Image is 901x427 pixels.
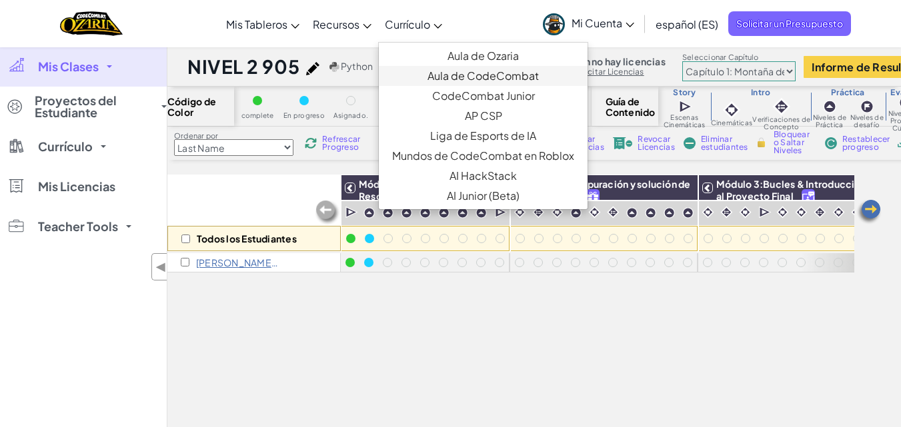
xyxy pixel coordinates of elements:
[306,6,378,42] a: Recursos
[38,220,118,232] span: Teacher Tools
[551,206,564,218] img: IconCinematic.svg
[329,62,339,72] img: python.png
[283,112,325,119] span: En progreso
[174,131,293,141] label: Ordenar por
[333,112,368,119] span: Asignado.
[378,6,449,42] a: Currículo
[379,46,588,66] a: Aula de Ozaria
[572,67,666,77] a: Solicitar Licencias
[810,87,885,98] h3: Práctica
[776,206,789,218] img: IconCinematic.svg
[722,101,741,119] img: IconCinematic.svg
[196,257,279,268] p: Sandra Yamile Quiroga Quiroga
[626,207,638,218] img: IconPracticeLevel.svg
[814,206,826,218] img: IconInteractive.svg
[701,135,748,151] span: Eliminar estudiantes
[856,199,882,225] img: Arrow_Left.png
[572,16,634,30] span: Mi Cuenta
[313,17,359,31] span: Recursos
[314,199,341,226] img: Arrow_Left_Inactive.png
[322,135,363,151] span: Refrescar Progreso
[682,207,694,218] img: IconPracticeLevel.svg
[241,112,274,119] span: complete
[810,114,848,129] span: Niveles de Práctica
[379,66,588,86] a: Aula de CodeCombat
[607,206,620,218] img: IconInteractive.svg
[702,206,714,218] img: IconCinematic.svg
[38,141,93,153] span: Currículo
[848,114,885,129] span: Niveles de desafío
[851,206,864,218] img: IconInteractive.svg
[567,135,604,151] span: Aplicar Licencias
[832,206,845,218] img: IconCinematic.svg
[752,116,810,131] span: Verificaciones de Concepto
[645,207,656,218] img: IconPracticeLevel.svg
[476,207,487,218] img: IconPracticeLevel.svg
[60,10,122,37] img: Home
[532,206,545,218] img: IconInteractive.svg
[379,146,588,166] a: Mundos de CodeCombat en Roblox
[341,60,373,72] span: Python
[536,3,641,45] a: Mi Cuenta
[588,206,601,218] img: IconCinematic.svg
[860,100,874,113] img: IconChallengeLevel.svg
[385,17,430,31] span: Currículo
[197,233,297,244] p: Todos los Estudiantes
[379,166,588,186] a: AI HackStack
[759,206,772,219] img: IconCutscene.svg
[38,181,115,193] span: Mis Licencias
[306,62,319,75] img: iconPencil.svg
[543,13,565,35] img: avatar
[570,207,582,218] img: IconPracticeLevel.svg
[219,6,306,42] a: Mis Tableros
[359,178,476,202] span: Módulo 1:Algoritmos y Resolución de Problemas
[528,178,691,202] span: Módulo 2:Depuración y solución de problemas
[679,99,693,114] img: IconCutscene.svg
[720,206,733,218] img: IconInteractive.svg
[606,96,645,117] span: Guía de Contenido
[35,95,153,119] span: Proyectos del Estudiante
[379,86,588,106] a: CodeCombat Junior
[739,206,752,218] img: IconCinematic.svg
[572,56,666,67] span: Aún no hay licencias
[345,206,358,219] img: IconCutscene.svg
[711,87,811,98] h3: Intro
[754,137,768,149] img: IconLock.svg
[363,207,375,218] img: IconPracticeLevel.svg
[155,257,167,276] span: ◀
[649,6,725,42] a: español (ES)
[187,54,299,79] h1: NIVEL 2 905
[664,207,675,218] img: IconPracticeLevel.svg
[728,11,851,36] a: Solicitar un Presupuesto
[382,207,393,218] img: IconPracticeLevel.svg
[587,190,599,205] img: IconFreeLevelv2.svg
[401,207,412,218] img: IconPracticeLevel.svg
[682,52,796,63] label: Seleccionar Capítulo
[613,137,633,149] img: IconLicenseRevoke.svg
[842,135,890,151] span: Restablecer progreso
[438,207,449,218] img: IconPracticeLevel.svg
[379,106,588,126] a: AP CSP
[638,135,674,151] span: Revocar Licencias
[658,87,711,98] h3: Story
[167,96,234,117] span: Código de Color
[495,206,508,219] img: IconCutscene.svg
[684,137,696,149] img: IconRemoveStudents.svg
[711,119,753,127] span: Cinemáticas
[774,131,813,155] span: Bloquear o Saltar Niveles
[226,17,287,31] span: Mis Tableros
[379,126,588,146] a: Liga de Esports de IA
[457,207,468,218] img: IconPracticeLevel.svg
[825,137,837,149] img: IconReset.svg
[802,190,814,205] img: IconUnlockWithCall.svg
[379,186,588,206] a: AI Junior (Beta)
[716,178,866,202] span: Módulo 3:Bucles & Introducción al Proyecto Final
[60,10,122,37] a: Ozaria by CodeCombat logo
[658,114,711,129] span: Escenas Cinemáticas
[656,17,718,31] span: español (ES)
[419,207,431,218] img: IconPracticeLevel.svg
[38,61,99,73] span: Mis Clases
[514,206,526,218] img: IconCinematic.svg
[305,137,317,149] img: IconReload.svg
